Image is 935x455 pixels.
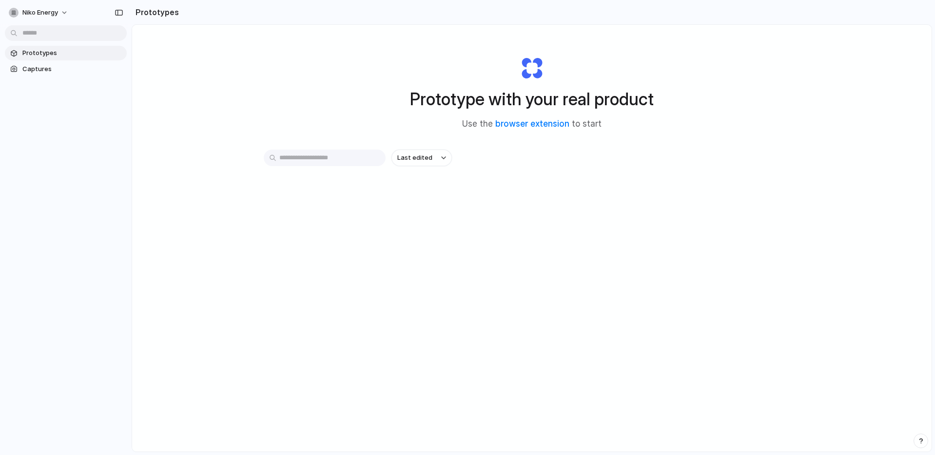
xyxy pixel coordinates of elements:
[5,5,73,20] button: Niko Energy
[5,46,127,60] a: Prototypes
[22,48,123,58] span: Prototypes
[22,64,123,74] span: Captures
[391,150,452,166] button: Last edited
[495,119,569,129] a: browser extension
[5,62,127,76] a: Captures
[22,8,58,18] span: Niko Energy
[397,153,432,163] span: Last edited
[462,118,602,131] span: Use the to start
[132,6,179,18] h2: Prototypes
[410,86,654,112] h1: Prototype with your real product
